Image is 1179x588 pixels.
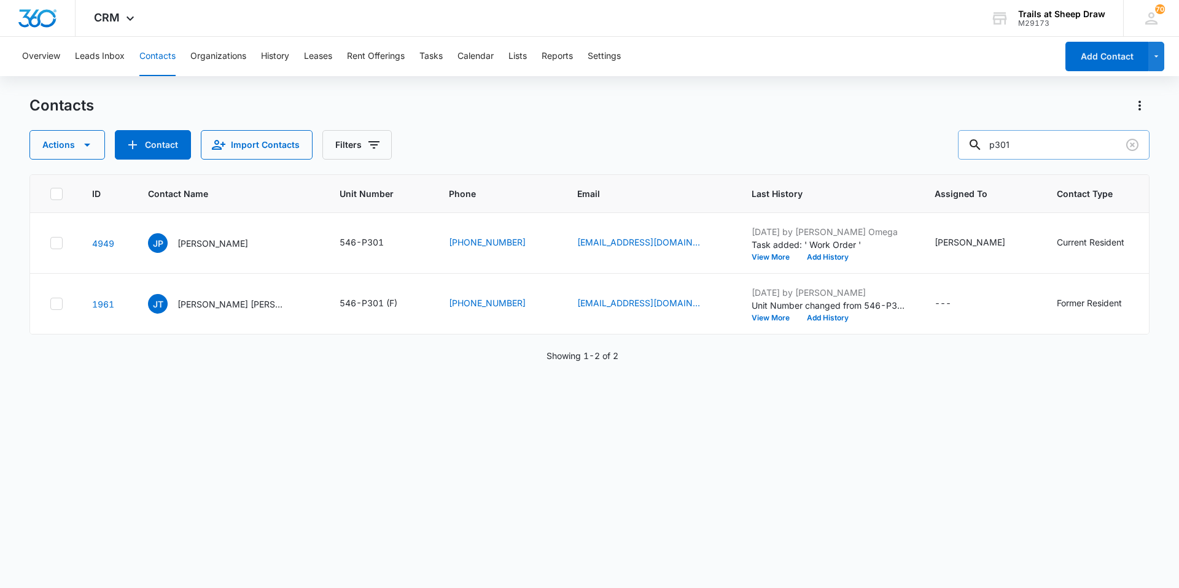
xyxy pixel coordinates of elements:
span: Last History [752,187,887,200]
div: Contact Type - Former Resident - Select to Edit Field [1057,296,1144,311]
span: ID [92,187,101,200]
span: Email [577,187,704,200]
button: Contacts [139,37,176,76]
button: Leads Inbox [75,37,125,76]
span: Assigned To [935,187,1010,200]
button: Add Contact [115,130,191,160]
div: Unit Number - 546-P301 - Select to Edit Field [340,236,406,250]
span: JP [148,233,168,253]
input: Search Contacts [958,130,1150,160]
a: [PHONE_NUMBER] [449,236,526,249]
div: Assigned To - Sydnee Powell - Select to Edit Field [935,236,1027,250]
div: account id [1018,19,1105,28]
button: Actions [29,130,105,160]
button: Overview [22,37,60,76]
div: Contact Name - Jessica Preston - Select to Edit Field [148,233,270,253]
div: Phone - (720) 260-4422 - Select to Edit Field [449,236,548,250]
button: Actions [1130,96,1150,115]
span: JT [148,294,168,314]
span: Contact Name [148,187,292,200]
div: [PERSON_NAME] [935,236,1005,249]
span: Unit Number [340,187,419,200]
p: [DATE] by [PERSON_NAME] [752,286,905,299]
span: Contact Type [1057,187,1129,200]
button: Clear [1123,135,1142,155]
p: [DATE] by [PERSON_NAME] Omega [752,225,905,238]
div: Contact Name - Jeff Thompson Christi Thompson - Select to Edit Field [148,294,310,314]
p: Unit Number changed from 546-P301 to 546-P301 (F). [752,299,905,312]
div: Former Resident [1057,296,1122,309]
button: Organizations [190,37,246,76]
div: account name [1018,9,1105,19]
p: Showing 1-2 of 2 [547,349,618,362]
button: Settings [588,37,621,76]
p: [PERSON_NAME] [177,237,248,250]
p: [PERSON_NAME] [PERSON_NAME] [177,298,288,311]
a: Navigate to contact details page for Jessica Preston [92,238,114,249]
button: Add History [798,314,857,322]
span: CRM [94,11,120,24]
button: Reports [542,37,573,76]
div: --- [935,296,951,311]
a: Navigate to contact details page for Jeff Thompson Christi Thompson [92,299,114,309]
button: History [261,37,289,76]
a: [EMAIL_ADDRESS][DOMAIN_NAME] [577,236,700,249]
div: Email - jefflonfon78@outlook.com - Select to Edit Field [577,296,722,311]
button: Add History [798,253,857,261]
button: Filters [322,130,392,160]
a: [PHONE_NUMBER] [449,296,526,309]
a: [EMAIL_ADDRESS][DOMAIN_NAME] [577,296,700,309]
div: Unit Number - 546-P301 (F) - Select to Edit Field [340,296,419,311]
div: notifications count [1155,4,1165,14]
div: Phone - (863) 414-5695 - Select to Edit Field [449,296,548,311]
button: Add Contact [1065,42,1148,71]
div: Contact Type - Current Resident - Select to Edit Field [1057,236,1146,250]
button: Rent Offerings [347,37,405,76]
h1: Contacts [29,96,94,115]
div: Email - jessicapreston@kw.com - Select to Edit Field [577,236,722,250]
button: Tasks [419,37,443,76]
div: 546-P301 [340,236,384,249]
button: View More [752,314,798,322]
button: View More [752,253,798,261]
span: Phone [449,187,530,200]
button: Lists [508,37,527,76]
button: Import Contacts [201,130,313,160]
div: Assigned To - - Select to Edit Field [935,296,973,311]
div: Current Resident [1057,236,1124,249]
div: 546-P301 (F) [340,296,397,309]
button: Leases [304,37,332,76]
span: 70 [1155,4,1165,14]
p: Task added: ' Work Order ' [752,238,905,251]
button: Calendar [457,37,494,76]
